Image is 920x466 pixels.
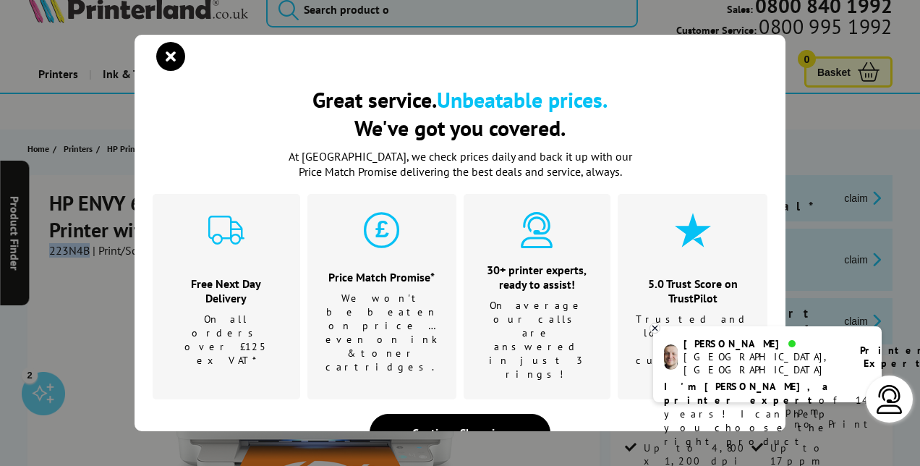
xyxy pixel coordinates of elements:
p: We won't be beaten on price …even on ink & toner cartridges. [325,292,438,374]
p: On average our calls are answered in just 3 rings! [482,299,593,381]
h3: 5.0 Trust Score on TrustPilot [636,276,749,305]
img: user-headset-light.svg [875,385,904,414]
p: On all orders over £125 ex VAT* [171,313,282,368]
img: star-cyan.svg [675,212,711,248]
b: I'm [PERSON_NAME], a printer expert [664,380,832,407]
div: [PERSON_NAME] [683,337,842,350]
h3: Free Next Day Delivery [171,276,282,305]
img: price-promise-cyan.svg [364,212,400,248]
h3: Price Match Promise* [325,270,438,284]
div: Continue Shopping [370,414,550,452]
img: ashley-livechat.png [664,344,678,370]
p: of 14 years! I can help you choose the right product [664,380,871,449]
button: close modal [160,46,182,67]
img: expert-cyan.svg [519,212,555,248]
div: [GEOGRAPHIC_DATA], [GEOGRAPHIC_DATA] [683,350,842,376]
h2: Great service. We've got you covered. [153,85,767,142]
p: At [GEOGRAPHIC_DATA], we check prices daily and back it up with our Price Match Promise deliverin... [279,149,641,179]
h3: 30+ printer experts, ready to assist! [482,263,593,292]
p: Trusted and loved by our customers! [636,313,749,368]
img: delivery-cyan.svg [208,212,244,248]
b: Unbeatable prices. [437,85,608,114]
